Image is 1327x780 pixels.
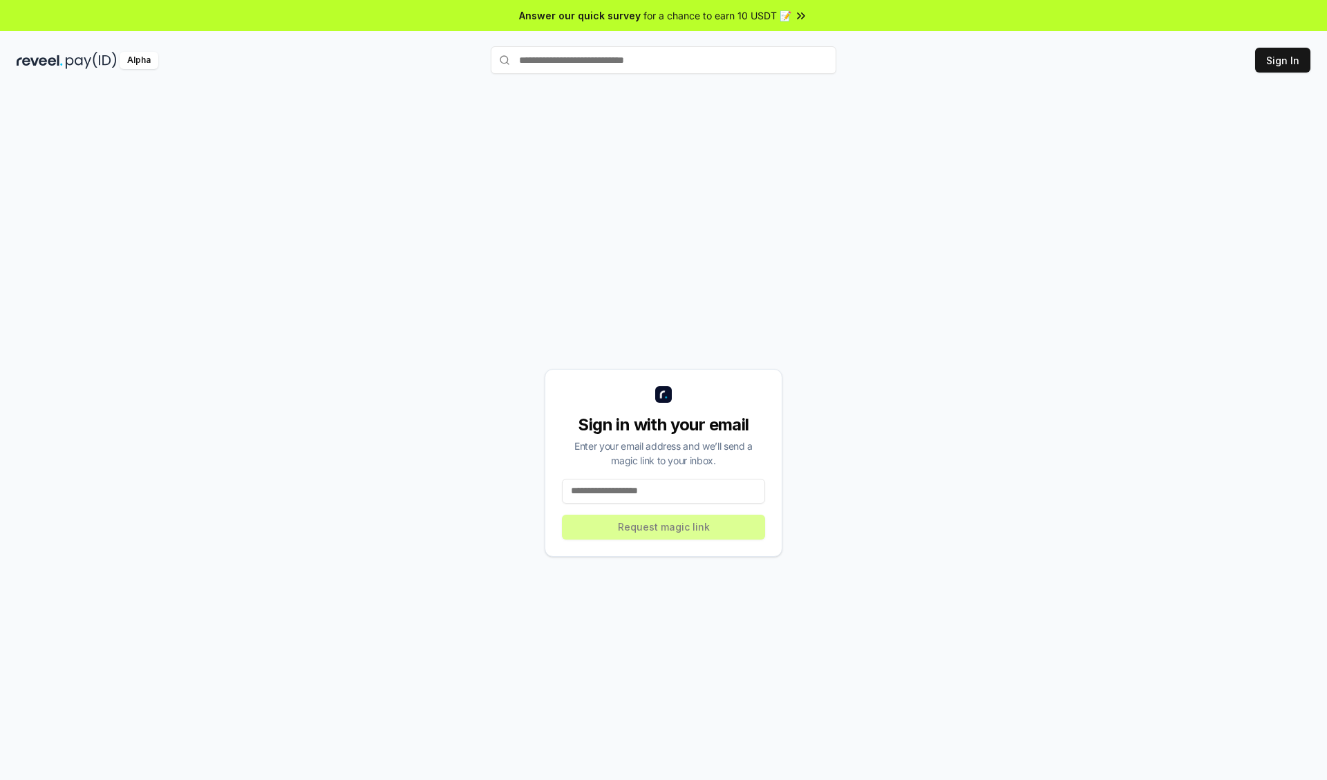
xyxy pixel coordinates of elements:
div: Alpha [120,52,158,69]
span: for a chance to earn 10 USDT 📝 [643,8,791,23]
span: Answer our quick survey [519,8,641,23]
div: Sign in with your email [562,414,765,436]
img: pay_id [66,52,117,69]
button: Sign In [1255,48,1310,73]
div: Enter your email address and we’ll send a magic link to your inbox. [562,439,765,468]
img: reveel_dark [17,52,63,69]
img: logo_small [655,386,672,403]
